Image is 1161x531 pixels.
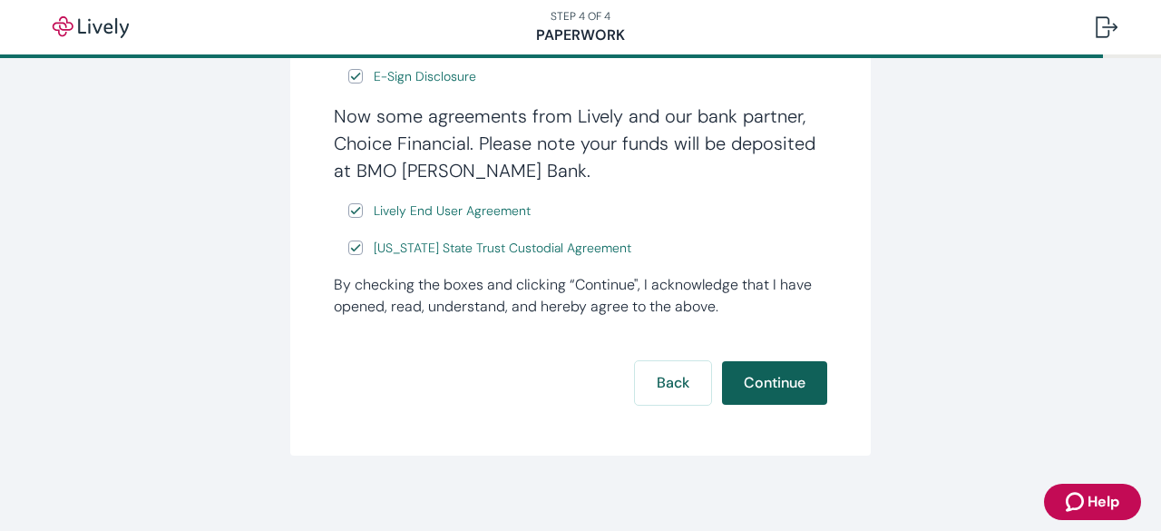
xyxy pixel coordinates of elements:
[334,274,827,318] div: By checking the boxes and clicking “Continue", I acknowledge that I have opened, read, understand...
[374,202,531,221] span: Lively End User Agreement
[374,239,631,258] span: [US_STATE] State Trust Custodial Agreement
[722,361,827,405] button: Continue
[370,237,635,260] a: e-sign disclosure document
[370,65,480,88] a: e-sign disclosure document
[1066,491,1088,513] svg: Zendesk support icon
[635,361,711,405] button: Back
[1088,491,1119,513] span: Help
[1044,484,1141,520] button: Zendesk support iconHelp
[374,67,476,86] span: E-Sign Disclosure
[40,16,141,38] img: Lively
[334,103,827,184] h4: Now some agreements from Lively and our bank partner, Choice Financial. Please note your funds wi...
[1081,5,1132,49] button: Log out
[370,200,534,222] a: e-sign disclosure document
